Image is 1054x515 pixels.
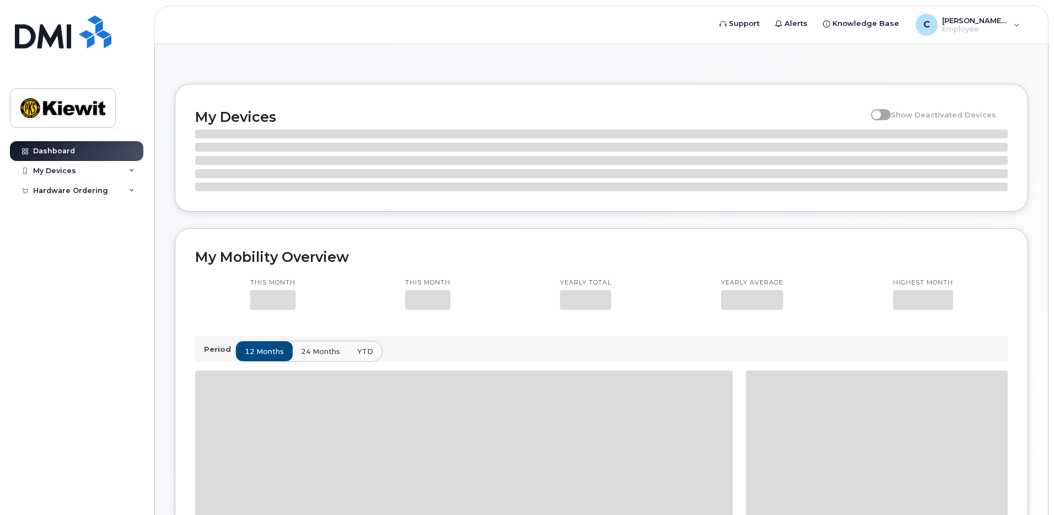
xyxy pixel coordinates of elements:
input: Show Deactivated Devices [871,104,880,113]
p: Highest month [893,278,953,287]
span: 24 months [301,346,340,357]
p: This month [405,278,450,287]
p: This month [250,278,295,287]
span: Show Deactivated Devices [891,110,996,119]
h2: My Mobility Overview [195,249,1008,265]
span: YTD [357,346,373,357]
p: Period [204,344,235,355]
p: Yearly total [560,278,611,287]
p: Yearly average [721,278,783,287]
h2: My Devices [195,109,865,125]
